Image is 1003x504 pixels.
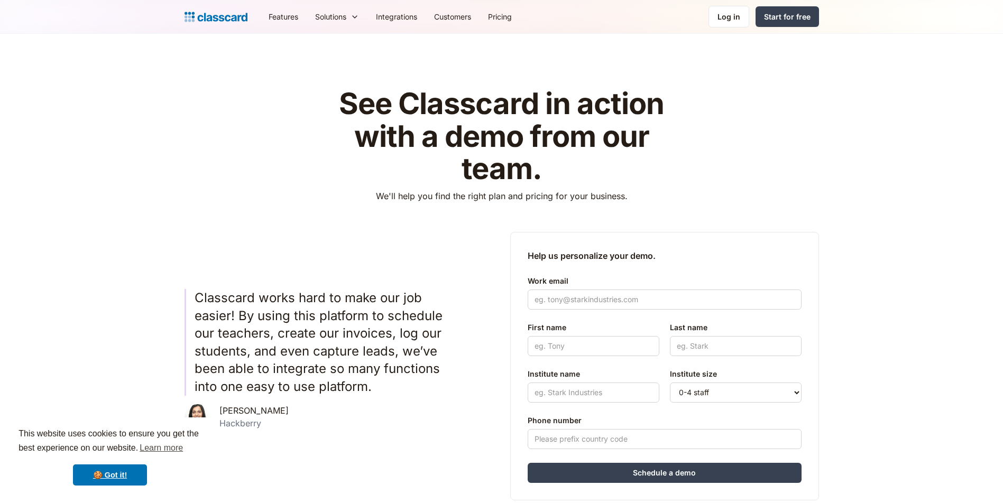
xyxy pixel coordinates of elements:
input: eg. Stark [670,336,802,356]
p: Classcard works hard to make our job easier! By using this platform to schedule our teachers, cre... [195,289,459,396]
label: Institute size [670,368,802,380]
label: Phone number [528,414,802,427]
label: Work email [528,275,802,287]
input: eg. Tony [528,336,659,356]
strong: See Classcard in action with a demo from our team. [339,86,664,186]
div: Solutions [315,11,346,22]
p: We'll help you find the right plan and pricing for your business. [376,190,628,202]
input: Schedule a demo [528,463,802,483]
form: Contact Form [528,270,802,483]
div: Log in [717,11,740,22]
a: Features [260,5,307,29]
a: learn more about cookies [138,440,185,456]
div: [PERSON_NAME] [219,406,289,416]
a: Start for free [756,6,819,27]
a: Pricing [480,5,520,29]
h2: Help us personalize your demo. [528,249,802,262]
a: Integrations [367,5,426,29]
label: First name [528,321,659,334]
a: home [185,10,247,24]
div: Hackberry [219,418,289,428]
a: Log in [708,6,749,27]
a: dismiss cookie message [73,464,147,486]
span: This website uses cookies to ensure you get the best experience on our website. [19,427,201,456]
input: eg. tony@starkindustries.com [528,290,802,310]
div: Solutions [307,5,367,29]
label: Institute name [528,368,659,380]
label: Last name [670,321,802,334]
input: eg. Stark Industries [528,382,659,403]
input: Please prefix country code [528,429,802,449]
div: cookieconsent [8,417,211,496]
div: Start for free [764,11,811,22]
a: Customers [426,5,480,29]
